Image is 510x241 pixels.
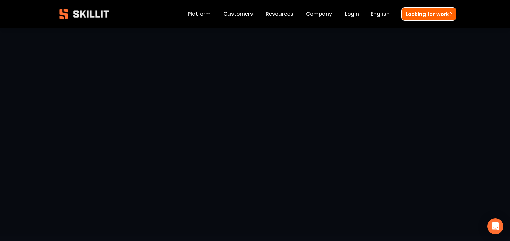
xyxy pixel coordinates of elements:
[401,7,456,20] a: Looking for work?
[266,10,293,19] a: folder dropdown
[306,10,332,19] a: Company
[345,10,359,19] a: Login
[487,218,503,234] div: Open Intercom Messenger
[266,10,293,18] span: Resources
[371,10,390,18] span: English
[223,10,253,19] a: Customers
[188,10,211,19] a: Platform
[54,4,115,24] img: Skillit
[371,10,390,19] div: language picker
